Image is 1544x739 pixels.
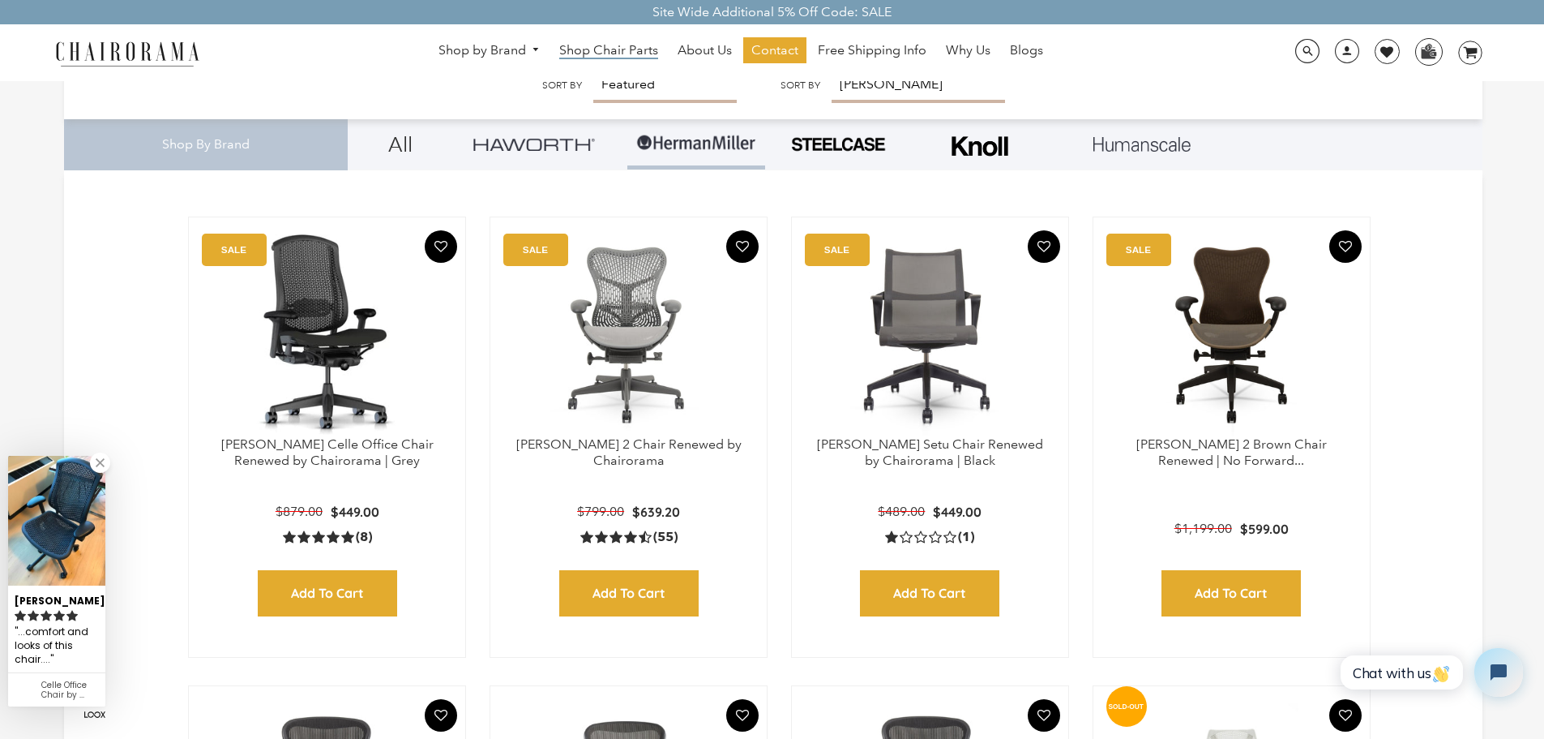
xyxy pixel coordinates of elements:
[46,39,208,67] img: chairorama
[430,38,549,63] a: Shop by Brand
[15,610,26,621] svg: rating icon full
[653,529,678,546] span: (55)
[523,244,548,255] text: SALE
[726,699,759,732] button: Add To Wishlist
[1108,702,1144,710] text: SOLD-OUT
[473,138,595,150] img: Group_4be16a4b-c81a-4a6e-a540-764d0a8faf6e.png
[1126,244,1151,255] text: SALE
[947,126,1012,167] img: Frame_4.png
[1329,699,1362,732] button: Add To Wishlist
[205,234,449,436] a: Herman Miller Celle Office Chair Renewed by Chairorama | Grey - chairorama Herman Miller Celle Of...
[360,119,441,170] a: All
[41,681,99,700] div: Celle Office Chair by Herman Miller (Renewed)
[516,436,742,469] a: [PERSON_NAME] 2 Chair Renewed by Chairorama
[283,528,372,545] a: 5.0 rating (8 votes)
[542,79,582,92] label: Sort by
[15,588,99,608] div: [PERSON_NAME]
[1028,230,1060,263] button: Add To Wishlist
[258,570,397,617] input: Add to Cart
[808,234,1052,436] img: Herman Miller Setu Chair Renewed by Chairorama | Black - chairorama
[938,37,999,63] a: Why Us
[356,529,372,546] span: (8)
[1010,42,1043,59] span: Blogs
[958,529,974,546] span: (1)
[1110,234,1354,436] a: Herman Miller Mirra 2 Brown Chair Renewed | No Forward Tilt | - chairorama Herman Miller Mirra 2 ...
[818,42,926,59] span: Free Shipping Info
[885,528,974,545] a: 1.0 rating (1 votes)
[1002,37,1051,63] a: Blogs
[635,119,757,168] img: Group-1.png
[789,135,887,153] img: PHOTO-2024-07-09-00-53-10-removebg-preview.png
[277,37,1204,67] nav: DesktopNavigation
[1323,634,1537,711] iframe: Tidio Chat
[678,42,732,59] span: About Us
[8,456,105,586] img: Jake P. review of Celle Office Chair by Herman Miller (Renewed)
[559,42,658,59] span: Shop Chair Parts
[743,37,806,63] a: Contact
[808,234,1052,436] a: Herman Miller Setu Chair Renewed by Chairorama | Black - chairorama Herman Miller Setu Chair Rene...
[425,699,457,732] button: Add To Wishlist
[221,436,434,469] a: [PERSON_NAME] Celle Office Chair Renewed by Chairorama | Grey
[781,79,820,92] label: Sort by
[15,624,99,668] div: ...comfort and looks of this chair....
[817,436,1043,469] a: [PERSON_NAME] Setu Chair Renewed by Chairorama | Black
[331,504,379,520] span: $449.00
[632,504,680,520] span: $639.20
[1240,521,1289,537] span: $599.00
[1416,39,1441,63] img: WhatsApp_Image_2024-07-12_at_16.23.01.webp
[1028,699,1060,732] button: Add To Wishlist
[580,528,678,545] a: 4.5 rating (55 votes)
[559,570,699,617] input: Add to Cart
[577,504,624,519] span: $799.00
[276,504,323,519] span: $879.00
[933,504,982,520] span: $449.00
[810,37,935,63] a: Free Shipping Info
[946,42,990,59] span: Why Us
[1329,230,1362,263] button: Add To Wishlist
[507,234,751,436] a: Herman Miller Mirra 2 Chair Renewed by Chairorama - chairorama Herman Miller Mirra 2 Chair Renewe...
[221,244,246,255] text: SALE
[53,610,65,621] svg: rating icon full
[1110,234,1354,436] img: Herman Miller Mirra 2 Brown Chair Renewed | No Forward Tilt | - chairorama
[726,230,759,263] button: Add To Wishlist
[1174,521,1232,536] span: $1,199.00
[1093,137,1191,152] img: Layer_1_1.png
[551,37,666,63] a: Shop Chair Parts
[878,504,925,519] span: $489.00
[64,119,348,170] div: Shop By Brand
[425,230,457,263] button: Add To Wishlist
[860,570,999,617] input: Add to Cart
[41,610,52,621] svg: rating icon full
[507,234,751,436] img: Herman Miller Mirra 2 Chair Renewed by Chairorama - chairorama
[1136,436,1327,469] a: [PERSON_NAME] 2 Brown Chair Renewed | No Forward...
[205,234,449,436] img: Herman Miller Celle Office Chair Renewed by Chairorama | Grey - chairorama
[669,37,740,63] a: About Us
[1161,570,1301,617] input: Add to Cart
[824,244,849,255] text: SALE
[66,610,78,621] svg: rating icon full
[28,610,39,621] svg: rating icon full
[751,42,798,59] span: Contact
